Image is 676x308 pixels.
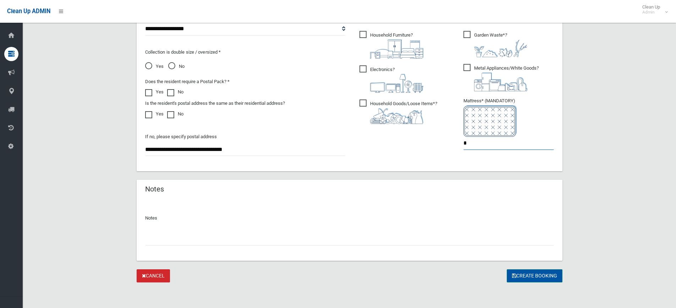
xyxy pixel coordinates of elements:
i: ? [370,32,423,59]
label: Does the resident require a Postal Pack? * [145,77,230,86]
label: No [167,88,183,96]
span: Metal Appliances/White Goods [463,64,539,91]
p: Collection is double size / oversized * [145,48,345,56]
img: e7408bece873d2c1783593a074e5cb2f.png [463,105,517,137]
i: ? [474,32,527,57]
img: 394712a680b73dbc3d2a6a3a7ffe5a07.png [370,74,423,93]
label: If no, please specify postal address [145,133,217,141]
i: ? [370,101,437,124]
i: ? [370,67,423,93]
img: 36c1b0289cb1767239cdd3de9e694f19.png [474,72,527,91]
img: 4fd8a5c772b2c999c83690221e5242e0.png [474,39,527,57]
p: Notes [145,214,554,222]
span: Household Goods/Loose Items* [359,99,437,124]
span: No [168,62,185,71]
span: Household Furniture [359,31,423,59]
header: Notes [137,182,172,196]
small: Admin [642,10,660,15]
span: Clean Up ADMIN [7,8,50,15]
button: Create Booking [507,269,562,282]
span: Clean Up [639,4,667,15]
a: Cancel [137,269,170,282]
span: Garden Waste* [463,31,527,57]
img: b13cc3517677393f34c0a387616ef184.png [370,108,423,124]
span: Mattress* (MANDATORY) [463,98,554,137]
label: Is the resident's postal address the same as their residential address? [145,99,285,108]
label: Yes [145,110,164,118]
span: Electronics [359,65,423,93]
i: ? [474,65,539,91]
img: aa9efdbe659d29b613fca23ba79d85cb.png [370,39,423,59]
label: No [167,110,183,118]
label: Yes [145,88,164,96]
span: Yes [145,62,164,71]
